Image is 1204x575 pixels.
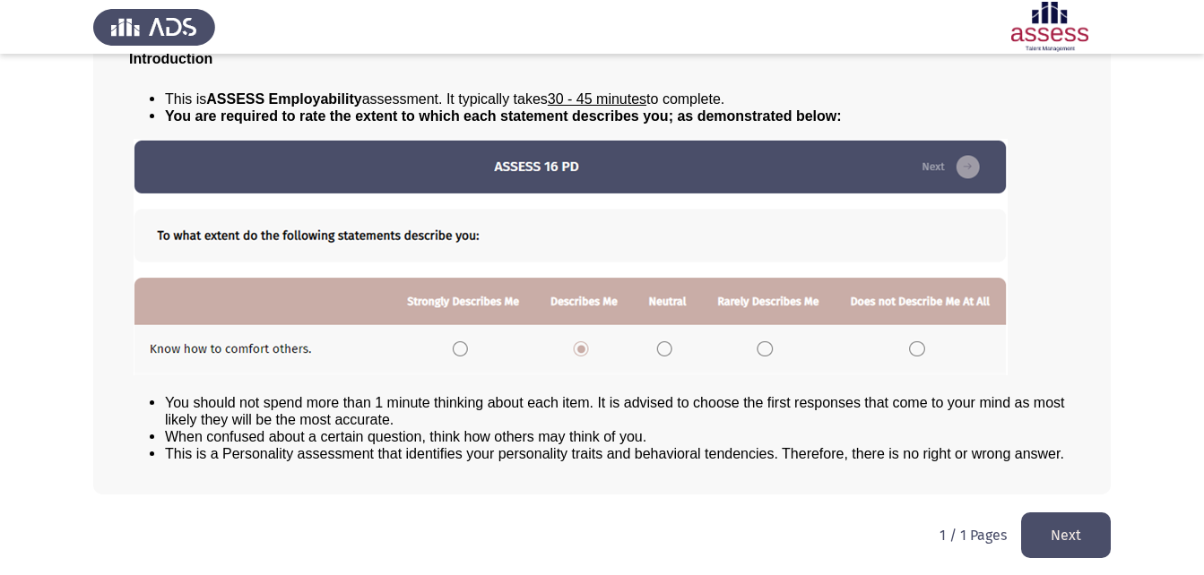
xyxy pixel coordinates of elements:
span: This is a Personality assessment that identifies your personality traits and behavioral tendencie... [165,446,1064,461]
span: When confused about a certain question, think how others may think of you. [165,429,646,444]
span: Introduction [129,51,212,66]
b: ASSESS Employability [206,91,361,107]
span: You are required to rate the extent to which each statement describes you; as demonstrated below: [165,108,842,124]
button: load next page [1021,512,1111,558]
img: Assess Talent Management logo [93,2,215,52]
u: 30 - 45 minutes [548,91,646,107]
span: You should not spend more than 1 minute thinking about each item. It is advised to choose the fir... [165,395,1065,427]
p: 1 / 1 Pages [940,527,1007,544]
span: This is assessment. It typically takes to complete. [165,91,724,107]
img: Assessment logo of ASSESS Employability - EBI [989,2,1111,52]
